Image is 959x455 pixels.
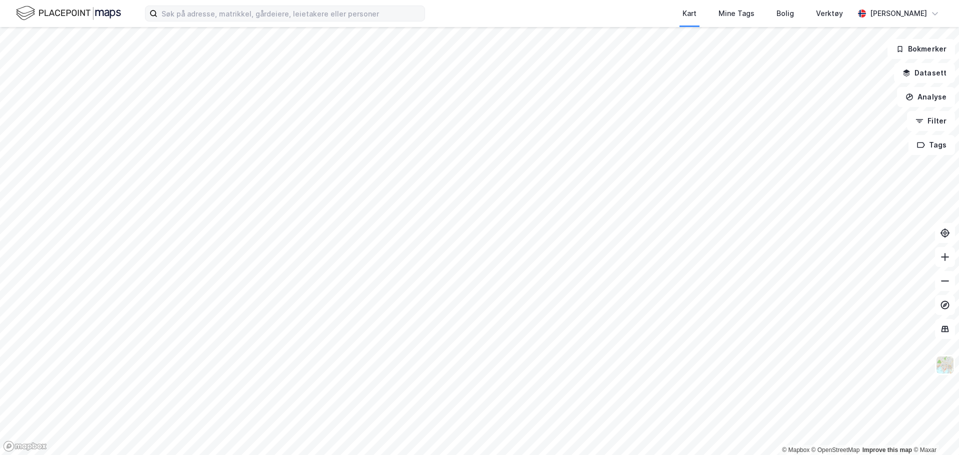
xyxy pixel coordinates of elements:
[16,4,121,22] img: logo.f888ab2527a4732fd821a326f86c7f29.svg
[816,7,843,19] div: Verktøy
[776,7,794,19] div: Bolig
[935,355,954,374] img: Z
[909,407,959,455] iframe: Chat Widget
[811,446,860,453] a: OpenStreetMap
[897,87,955,107] button: Analyse
[894,63,955,83] button: Datasett
[870,7,927,19] div: [PERSON_NAME]
[887,39,955,59] button: Bokmerker
[862,446,912,453] a: Improve this map
[909,407,959,455] div: Kontrollprogram for chat
[157,6,424,21] input: Søk på adresse, matrikkel, gårdeiere, leietakere eller personer
[718,7,754,19] div: Mine Tags
[907,111,955,131] button: Filter
[908,135,955,155] button: Tags
[782,446,809,453] a: Mapbox
[3,440,47,452] a: Mapbox homepage
[682,7,696,19] div: Kart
